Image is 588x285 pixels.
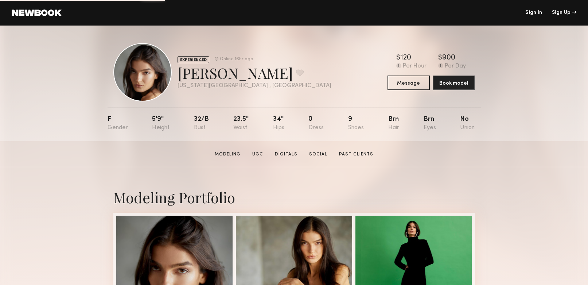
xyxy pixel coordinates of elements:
[552,10,576,15] div: Sign Up
[438,54,442,62] div: $
[178,56,209,63] div: EXPERIENCED
[348,116,364,131] div: 9
[272,151,300,158] a: Digitals
[194,116,209,131] div: 32/b
[220,57,253,62] div: Online 16hr ago
[433,76,475,90] button: Book model
[460,116,475,131] div: No
[152,116,170,131] div: 5'9"
[403,63,427,70] div: Per Hour
[336,151,376,158] a: Past Clients
[445,63,466,70] div: Per Day
[233,116,249,131] div: 23.5"
[442,54,455,62] div: 900
[178,63,331,82] div: [PERSON_NAME]
[108,116,128,131] div: F
[424,116,436,131] div: Brn
[388,116,399,131] div: Brn
[273,116,284,131] div: 34"
[525,10,542,15] a: Sign In
[178,83,331,89] div: [US_STATE][GEOGRAPHIC_DATA] , [GEOGRAPHIC_DATA]
[306,151,330,158] a: Social
[212,151,244,158] a: Modeling
[396,54,400,62] div: $
[249,151,266,158] a: UGC
[400,54,411,62] div: 120
[308,116,324,131] div: 0
[113,188,475,207] div: Modeling Portfolio
[388,76,430,90] button: Message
